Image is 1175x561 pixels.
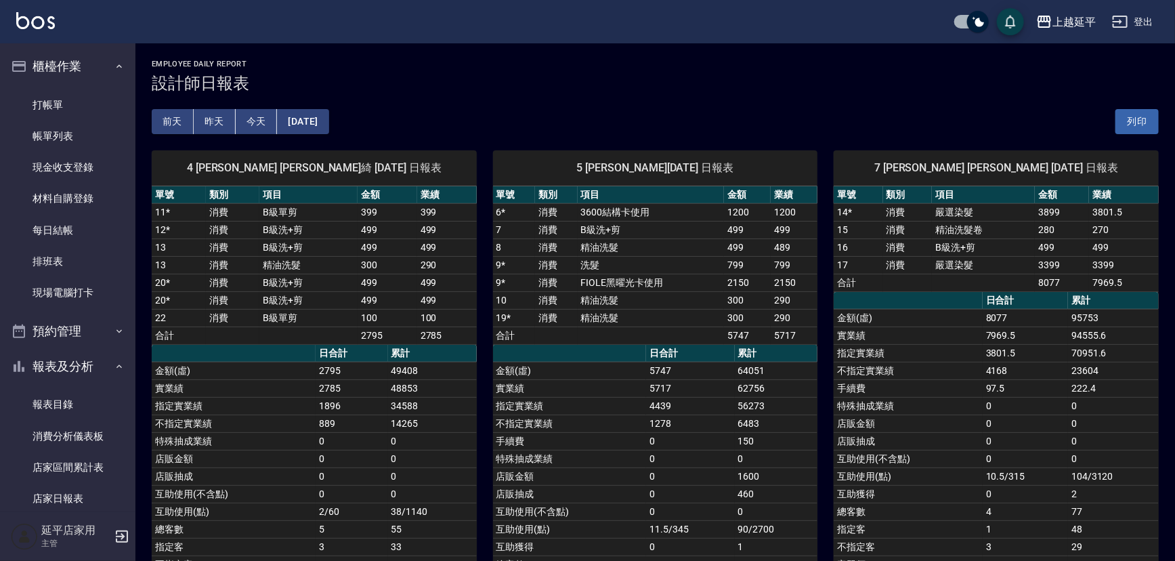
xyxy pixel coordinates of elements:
td: 70951.6 [1068,344,1159,362]
td: 5 [316,520,388,538]
td: 店販金額 [834,415,983,432]
th: 單號 [152,186,206,204]
td: 1200 [771,203,817,221]
td: 0 [1068,397,1159,415]
td: 62756 [735,379,818,397]
td: 互助使用(點) [834,467,983,485]
td: 指定客 [152,538,316,556]
a: 每日結帳 [5,215,130,246]
a: 10 [496,295,507,306]
th: 金額 [358,186,417,204]
td: 104/3120 [1068,467,1159,485]
h3: 設計師日報表 [152,74,1159,93]
a: 22 [155,312,166,323]
td: 499 [1089,238,1159,256]
td: B級洗+剪 [932,238,1035,256]
a: 帳單列表 [5,121,130,152]
td: 不指定實業績 [493,415,647,432]
td: 指定實業績 [493,397,647,415]
td: 5717 [771,327,817,344]
th: 單號 [493,186,536,204]
td: 499 [417,291,477,309]
td: 150 [735,432,818,450]
th: 項目 [259,186,358,204]
td: 互助獲得 [834,485,983,503]
td: 消費 [535,274,578,291]
img: Logo [16,12,55,29]
td: 799 [724,256,771,274]
button: [DATE] [277,109,328,134]
td: 1600 [735,467,818,485]
td: 290 [417,256,477,274]
td: 499 [417,238,477,256]
td: 0 [316,485,388,503]
a: 店家日報表 [5,483,130,514]
td: 手續費 [834,379,983,397]
td: 48853 [388,379,477,397]
td: 5747 [724,327,771,344]
td: 消費 [883,203,932,221]
a: 排班表 [5,246,130,277]
td: 889 [316,415,388,432]
a: 16 [837,242,848,253]
td: 300 [358,256,417,274]
td: 0 [316,432,388,450]
th: 單號 [834,186,882,204]
th: 累計 [1068,292,1159,310]
td: 互助使用(不含點) [834,450,983,467]
a: 打帳單 [5,89,130,121]
td: 0 [646,538,734,556]
p: 主管 [41,537,110,549]
a: 店家區間累計表 [5,452,130,483]
td: 精油洗髮 [578,238,725,256]
div: 上越延平 [1052,14,1096,30]
td: 消費 [535,221,578,238]
td: 洗髮 [578,256,725,274]
td: 399 [358,203,417,221]
td: 互助使用(不含點) [152,485,316,503]
th: 業績 [417,186,477,204]
th: 項目 [932,186,1035,204]
a: 7 [496,224,502,235]
td: 1278 [646,415,734,432]
th: 類別 [535,186,578,204]
a: 13 [155,259,166,270]
th: 日合計 [316,345,388,362]
td: 0 [646,450,734,467]
td: 56273 [735,397,818,415]
td: 不指定實業績 [152,415,316,432]
td: 消費 [535,238,578,256]
td: 280 [1035,221,1089,238]
button: 登出 [1107,9,1159,35]
td: 499 [771,221,817,238]
td: 5717 [646,379,734,397]
td: 金額(虛) [493,362,647,379]
td: 222.4 [1068,379,1159,397]
span: 4 [PERSON_NAME] [PERSON_NAME]綺 [DATE] 日報表 [168,161,461,175]
td: 互助使用(點) [493,520,647,538]
td: B級洗+剪 [259,221,358,238]
th: 累計 [388,345,477,362]
td: 300 [724,309,771,327]
td: 0 [646,503,734,520]
td: 8077 [983,309,1068,327]
td: 實業績 [493,379,647,397]
a: 8 [496,242,502,253]
td: 店販抽成 [834,432,983,450]
td: 不指定客 [834,538,983,556]
td: 合計 [493,327,536,344]
td: 手續費 [493,432,647,450]
td: 店販抽成 [493,485,647,503]
button: 報表及分析 [5,349,130,384]
td: B級洗+剪 [259,274,358,291]
th: 項目 [578,186,725,204]
td: 精油洗髮卷 [932,221,1035,238]
td: 0 [646,467,734,485]
span: 7 [PERSON_NAME] [PERSON_NAME] [DATE] 日報表 [850,161,1142,175]
td: 8077 [1035,274,1089,291]
td: 499 [358,291,417,309]
button: save [997,8,1024,35]
td: 精油洗髮 [578,291,725,309]
table: a dense table [834,186,1159,292]
td: B級洗+剪 [259,238,358,256]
